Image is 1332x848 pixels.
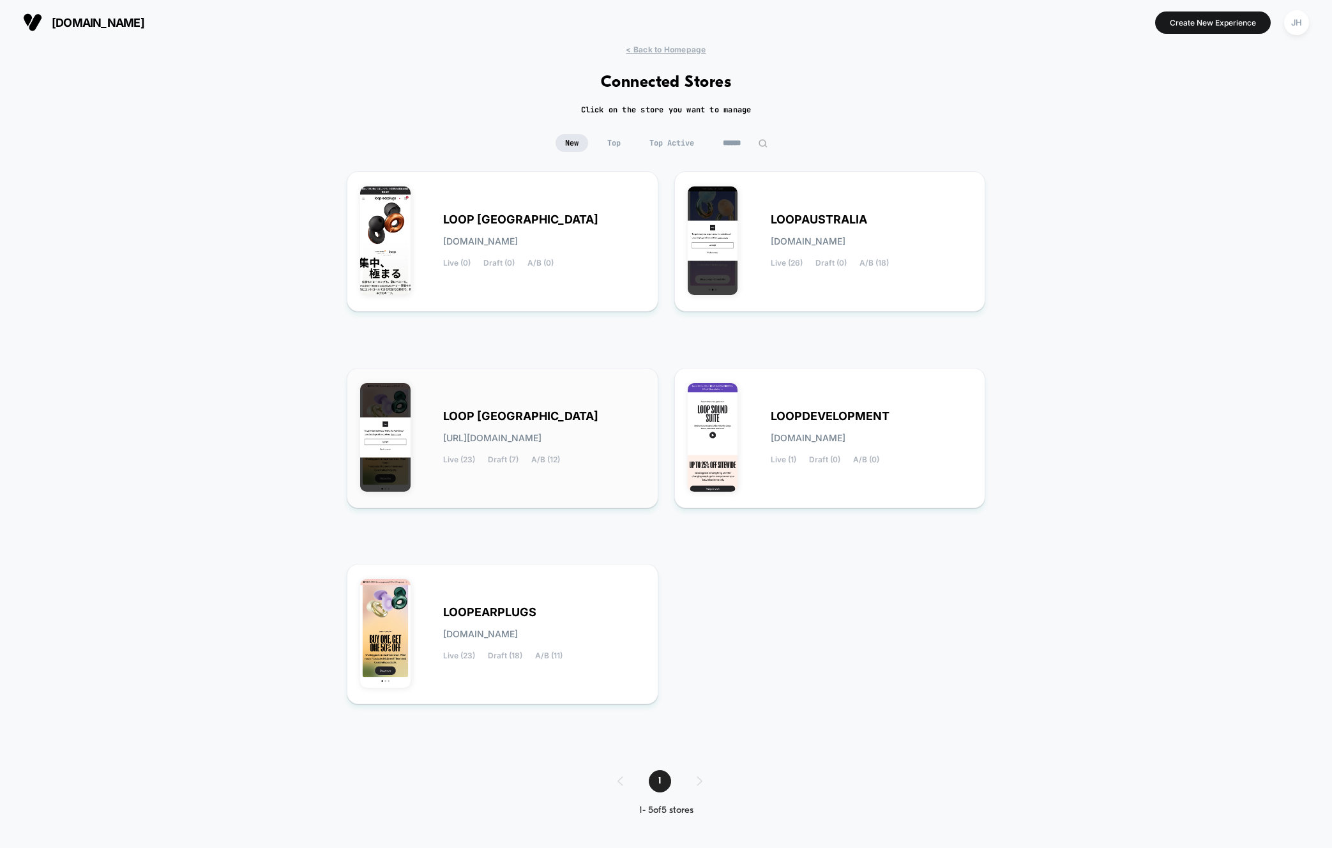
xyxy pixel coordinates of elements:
[688,186,738,295] img: LOOPAUSTRALIA
[771,434,845,443] span: [DOMAIN_NAME]
[859,259,889,268] span: A/B (18)
[556,134,588,152] span: New
[771,215,867,224] span: LOOPAUSTRALIA
[771,412,889,421] span: LOOPDEVELOPMENT
[535,651,563,660] span: A/B (11)
[443,434,541,443] span: [URL][DOMAIN_NAME]
[483,259,515,268] span: Draft (0)
[360,579,411,688] img: LOOPEARPLUGS
[360,383,411,492] img: LOOP_UNITED_STATES
[443,651,475,660] span: Live (23)
[531,455,560,464] span: A/B (12)
[809,455,840,464] span: Draft (0)
[443,608,536,617] span: LOOPEARPLUGS
[443,630,518,639] span: [DOMAIN_NAME]
[640,134,704,152] span: Top Active
[853,455,879,464] span: A/B (0)
[581,105,752,115] h2: Click on the store you want to manage
[771,259,803,268] span: Live (26)
[1155,11,1271,34] button: Create New Experience
[23,13,42,32] img: Visually logo
[771,455,796,464] span: Live (1)
[601,73,732,92] h1: Connected Stores
[443,259,471,268] span: Live (0)
[688,383,738,492] img: LOOPDEVELOPMENT
[1284,10,1309,35] div: JH
[758,139,768,148] img: edit
[488,455,518,464] span: Draft (7)
[443,455,475,464] span: Live (23)
[527,259,554,268] span: A/B (0)
[626,45,706,54] span: < Back to Homepage
[605,805,728,816] div: 1 - 5 of 5 stores
[360,186,411,295] img: LOOP_JAPAN
[52,16,144,29] span: [DOMAIN_NAME]
[443,237,518,246] span: [DOMAIN_NAME]
[598,134,630,152] span: Top
[815,259,847,268] span: Draft (0)
[443,215,598,224] span: LOOP [GEOGRAPHIC_DATA]
[19,12,148,33] button: [DOMAIN_NAME]
[488,651,522,660] span: Draft (18)
[771,237,845,246] span: [DOMAIN_NAME]
[649,770,671,792] span: 1
[1280,10,1313,36] button: JH
[443,412,598,421] span: LOOP [GEOGRAPHIC_DATA]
